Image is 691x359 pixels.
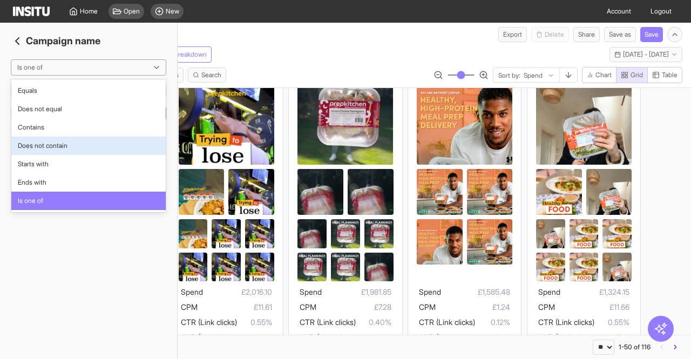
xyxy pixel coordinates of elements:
span: CTR (Link clicks) [538,317,594,327]
button: Delete [531,27,569,42]
button: Grid [616,67,648,83]
span: Search [201,71,221,79]
span: 0.55% [594,316,629,329]
span: 0.40% [356,316,391,329]
span: Ends with [18,178,46,187]
span: [DATE] - [DATE] [623,50,669,59]
span: CPM [181,302,198,311]
span: You cannot delete a preset report. [531,27,569,42]
span: Is one of [18,196,43,206]
span: Contains [18,123,44,132]
button: [DATE] - [DATE] [609,47,682,62]
span: Chart [595,71,612,79]
span: 3.51% [610,331,629,344]
span: CVR (Link click to purchase) [300,333,394,342]
span: CTR (Link clicks) [181,317,237,327]
button: Add breakdown [147,46,212,63]
span: 0.12% [475,316,510,329]
span: Equals [18,86,37,96]
span: £1.24 [436,301,510,314]
span: £1,585.48 [441,286,510,299]
span: Spend [419,287,441,296]
button: Table [647,67,682,83]
span: CVR (Link click to purchase) [538,333,633,342]
button: Search [188,67,226,83]
span: CPM [419,302,436,311]
div: 1-50 of 116 [619,343,651,351]
span: Spend [181,287,203,296]
span: Does not contain [18,141,67,151]
button: Export [498,27,527,42]
span: £11.61 [198,301,272,314]
span: £2,016.10 [203,286,272,299]
button: Chart [582,67,617,83]
span: CTR (Link clicks) [419,317,475,327]
span: New [166,7,179,16]
span: Campaign name [11,33,100,49]
button: Save [640,27,663,42]
span: £1,324.15 [560,286,629,299]
span: £11.66 [555,301,629,314]
span: CVR (Link click to purchase) [419,333,513,342]
span: 4.19% [253,331,272,344]
span: CPM [300,302,316,311]
span: Does not equal [18,104,62,114]
span: Home [80,7,98,16]
span: 0.55% [237,316,272,329]
span: £7.28 [316,301,391,314]
span: Grid [631,71,643,79]
span: Add breakdown [161,50,207,59]
span: 0.46% [488,331,510,344]
span: Table [662,71,678,79]
span: £1,981.85 [322,286,391,299]
span: Spend [538,287,560,296]
button: Share [573,27,600,42]
span: Sort by: [498,71,520,80]
span: CPM [538,302,555,311]
span: Spend [300,287,322,296]
img: Logo [13,6,50,16]
span: 4.33% [370,331,391,344]
button: Save as [604,27,636,42]
span: Open [124,7,140,16]
span: CTR (Link clicks) [300,317,356,327]
span: CVR (Link click to purchase) [181,333,275,342]
span: Starts with [18,159,49,169]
